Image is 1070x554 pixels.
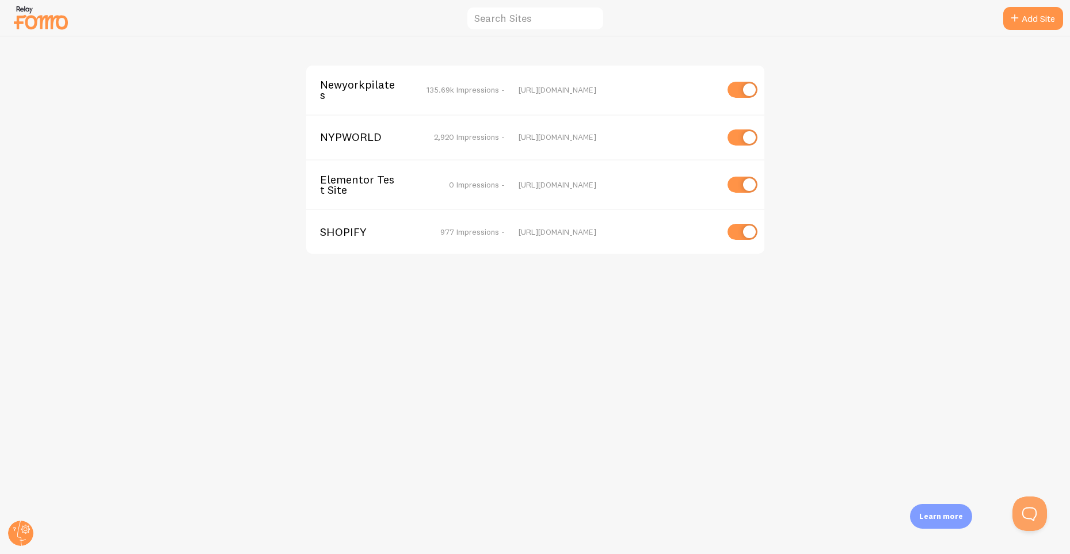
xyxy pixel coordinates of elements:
[519,85,717,95] div: [URL][DOMAIN_NAME]
[434,132,505,142] span: 2,920 Impressions -
[320,174,413,196] span: Elementor Test Site
[519,179,717,190] div: [URL][DOMAIN_NAME]
[320,132,413,142] span: NYPWORLD
[919,511,963,522] p: Learn more
[320,79,413,101] span: Newyorkpilates
[1012,496,1047,531] iframe: Help Scout Beacon - Open
[519,227,717,237] div: [URL][DOMAIN_NAME]
[12,3,70,32] img: fomo-relay-logo-orange.svg
[910,504,972,529] div: Learn more
[427,85,505,95] span: 135.69k Impressions -
[449,179,505,190] span: 0 Impressions -
[519,132,717,142] div: [URL][DOMAIN_NAME]
[320,227,413,237] span: SHOPIFY
[440,227,505,237] span: 977 Impressions -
